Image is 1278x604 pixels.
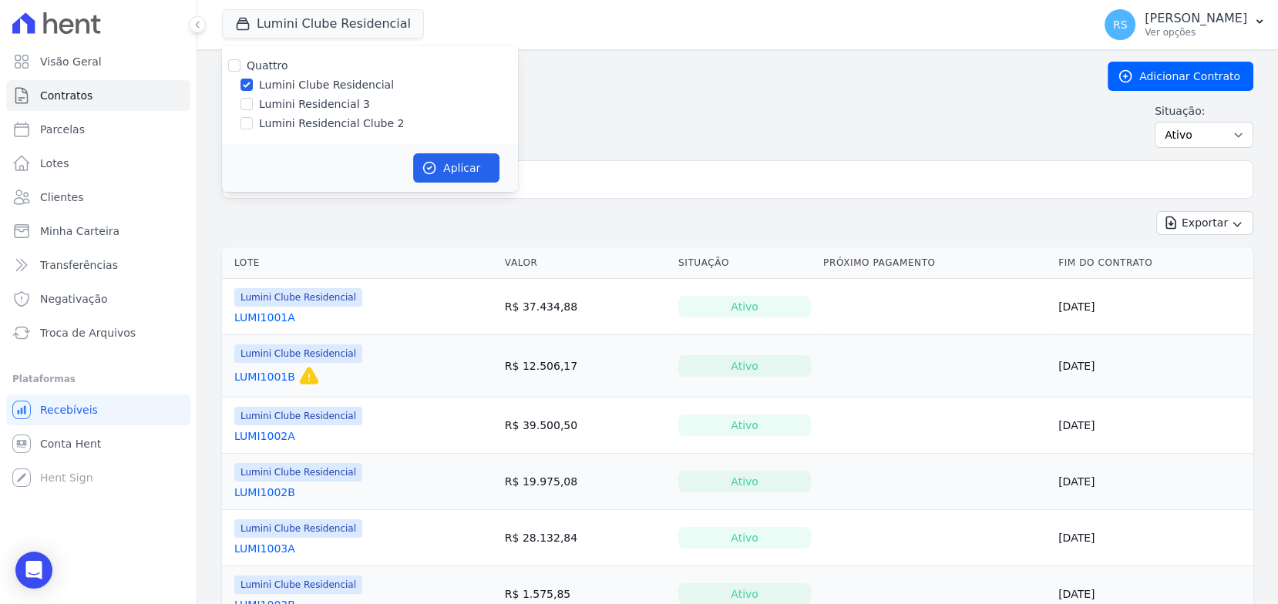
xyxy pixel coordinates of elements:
input: Buscar por nome do lote [247,164,1246,195]
th: Valor [499,247,672,279]
a: Contratos [6,80,190,111]
td: R$ 39.500,50 [499,398,672,454]
span: Lumini Clube Residencial [234,344,362,363]
a: Minha Carteira [6,216,190,247]
span: Lumini Clube Residencial [234,288,362,307]
span: Lumini Clube Residencial [234,519,362,538]
div: Plataformas [12,370,184,388]
div: Ativo [678,527,811,549]
span: Lotes [40,156,69,171]
span: Visão Geral [40,54,102,69]
div: Open Intercom Messenger [15,552,52,589]
button: RS [PERSON_NAME] Ver opções [1092,3,1278,46]
button: Lumini Clube Residencial [222,9,424,39]
td: [DATE] [1052,398,1253,454]
a: Visão Geral [6,46,190,77]
span: Lumini Clube Residencial [234,463,362,482]
span: Troca de Arquivos [40,325,136,341]
a: Parcelas [6,114,190,145]
th: Lote [222,247,499,279]
th: Situação [672,247,817,279]
th: Fim do Contrato [1052,247,1253,279]
span: Negativação [40,291,108,307]
td: [DATE] [1052,510,1253,566]
a: Adicionar Contrato [1108,62,1253,91]
div: Ativo [678,296,811,317]
a: LUMI1003A [234,541,295,556]
div: Ativo [678,414,811,436]
a: Lotes [6,148,190,179]
a: LUMI1002B [234,485,295,500]
label: Lumini Residencial Clube 2 [259,116,404,132]
span: RS [1113,19,1128,30]
span: Contratos [40,88,92,103]
div: Ativo [678,355,811,377]
h2: Contratos [222,62,1083,90]
span: Recebíveis [40,402,98,418]
a: Transferências [6,250,190,280]
td: R$ 19.975,08 [499,454,672,510]
a: LUMI1001A [234,310,295,325]
td: R$ 37.434,88 [499,279,672,335]
div: Ativo [678,471,811,492]
td: R$ 28.132,84 [499,510,672,566]
span: Conta Hent [40,436,101,451]
p: Ver opções [1145,26,1247,39]
span: Lumini Clube Residencial [234,575,362,594]
label: Lumini Residencial 3 [259,96,370,112]
a: LUMI1001B [234,369,295,384]
a: Negativação [6,284,190,314]
td: [DATE] [1052,454,1253,510]
a: LUMI1002A [234,428,295,444]
td: [DATE] [1052,279,1253,335]
span: Parcelas [40,122,85,137]
td: R$ 12.506,17 [499,335,672,398]
th: Próximo Pagamento [817,247,1052,279]
p: [PERSON_NAME] [1145,11,1247,26]
span: Lumini Clube Residencial [234,407,362,425]
a: Clientes [6,182,190,213]
td: [DATE] [1052,335,1253,398]
button: Aplicar [413,153,499,183]
span: Minha Carteira [40,223,119,239]
button: Exportar [1156,211,1253,235]
label: Quattro [247,59,288,72]
span: Clientes [40,190,83,205]
a: Troca de Arquivos [6,317,190,348]
a: Recebíveis [6,394,190,425]
label: Lumini Clube Residencial [259,77,394,93]
span: Transferências [40,257,118,273]
a: Conta Hent [6,428,190,459]
label: Situação: [1155,103,1253,119]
